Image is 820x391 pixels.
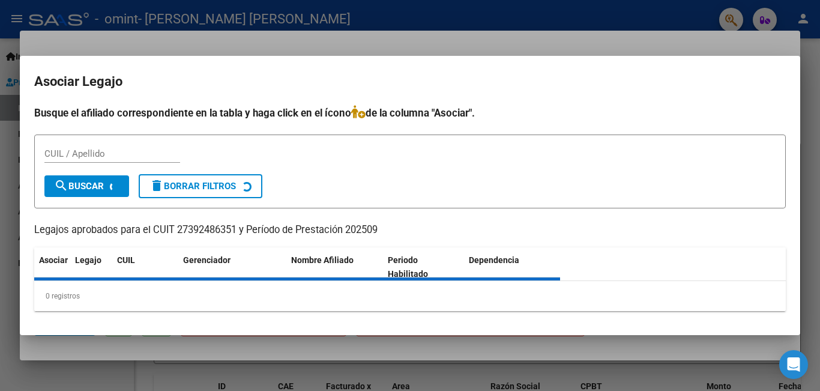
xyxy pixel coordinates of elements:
h2: Asociar Legajo [34,70,786,93]
span: Dependencia [469,255,519,265]
div: Open Intercom Messenger [779,350,808,379]
span: Periodo Habilitado [388,255,428,279]
span: Nombre Afiliado [291,255,354,265]
mat-icon: search [54,178,68,193]
div: 0 registros [34,281,786,311]
datatable-header-cell: Dependencia [464,247,561,287]
mat-icon: delete [149,178,164,193]
datatable-header-cell: Nombre Afiliado [286,247,383,287]
datatable-header-cell: CUIL [112,247,178,287]
button: Buscar [44,175,129,197]
span: CUIL [117,255,135,265]
h4: Busque el afiliado correspondiente en la tabla y haga click en el ícono de la columna "Asociar". [34,105,786,121]
span: Gerenciador [183,255,231,265]
datatable-header-cell: Legajo [70,247,112,287]
button: Borrar Filtros [139,174,262,198]
span: Buscar [54,181,104,192]
datatable-header-cell: Gerenciador [178,247,286,287]
span: Borrar Filtros [149,181,236,192]
span: Asociar [39,255,68,265]
datatable-header-cell: Periodo Habilitado [383,247,464,287]
datatable-header-cell: Asociar [34,247,70,287]
span: Legajo [75,255,101,265]
p: Legajos aprobados para el CUIT 27392486351 y Período de Prestación 202509 [34,223,786,238]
